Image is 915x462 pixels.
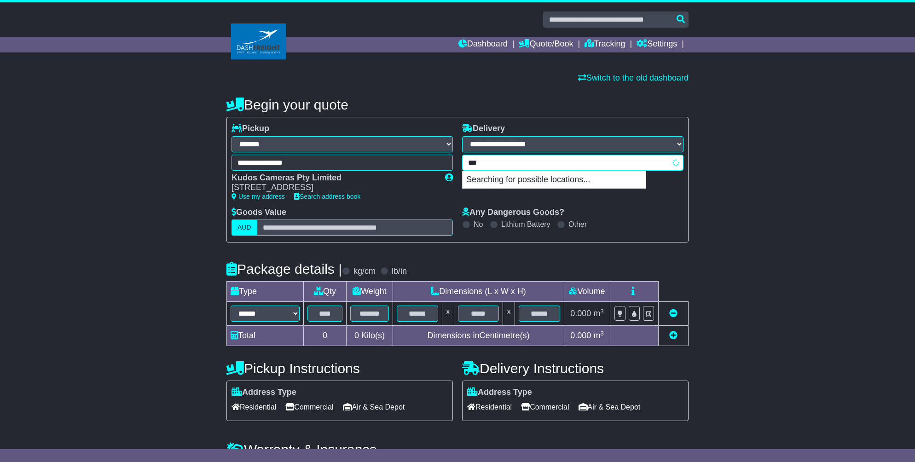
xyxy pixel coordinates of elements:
[593,309,604,318] span: m
[232,219,257,236] label: AUD
[467,400,512,414] span: Residential
[393,326,564,346] td: Dimensions in Centimetre(s)
[519,37,573,52] a: Quote/Book
[570,309,591,318] span: 0.000
[521,400,569,414] span: Commercial
[227,326,304,346] td: Total
[462,155,683,171] typeahead: Please provide city
[501,220,550,229] label: Lithium Battery
[467,387,532,398] label: Address Type
[503,302,515,326] td: x
[600,308,604,315] sup: 3
[442,302,454,326] td: x
[463,171,646,189] p: Searching for possible locations...
[232,183,436,193] div: [STREET_ADDRESS]
[579,400,641,414] span: Air & Sea Depot
[226,442,689,457] h4: Warranty & Insurance
[226,97,689,112] h4: Begin your quote
[285,400,333,414] span: Commercial
[294,193,360,200] a: Search address book
[232,208,286,218] label: Goods Value
[585,37,625,52] a: Tracking
[226,361,453,376] h4: Pickup Instructions
[347,282,393,302] td: Weight
[600,330,604,337] sup: 3
[232,400,276,414] span: Residential
[227,282,304,302] td: Type
[578,73,689,82] a: Switch to the old dashboard
[232,173,436,183] div: Kudos Cameras Pty Limited
[570,331,591,340] span: 0.000
[462,124,505,134] label: Delivery
[637,37,677,52] a: Settings
[226,261,342,277] h4: Package details |
[669,309,678,318] a: Remove this item
[568,220,587,229] label: Other
[392,266,407,277] label: lb/in
[304,326,347,346] td: 0
[462,361,689,376] h4: Delivery Instructions
[564,282,610,302] td: Volume
[232,193,285,200] a: Use my address
[347,326,393,346] td: Kilo(s)
[462,208,564,218] label: Any Dangerous Goods?
[354,331,359,340] span: 0
[593,331,604,340] span: m
[232,124,269,134] label: Pickup
[353,266,376,277] label: kg/cm
[393,282,564,302] td: Dimensions (L x W x H)
[343,400,405,414] span: Air & Sea Depot
[474,220,483,229] label: No
[669,331,678,340] a: Add new item
[232,387,296,398] label: Address Type
[458,37,508,52] a: Dashboard
[304,282,347,302] td: Qty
